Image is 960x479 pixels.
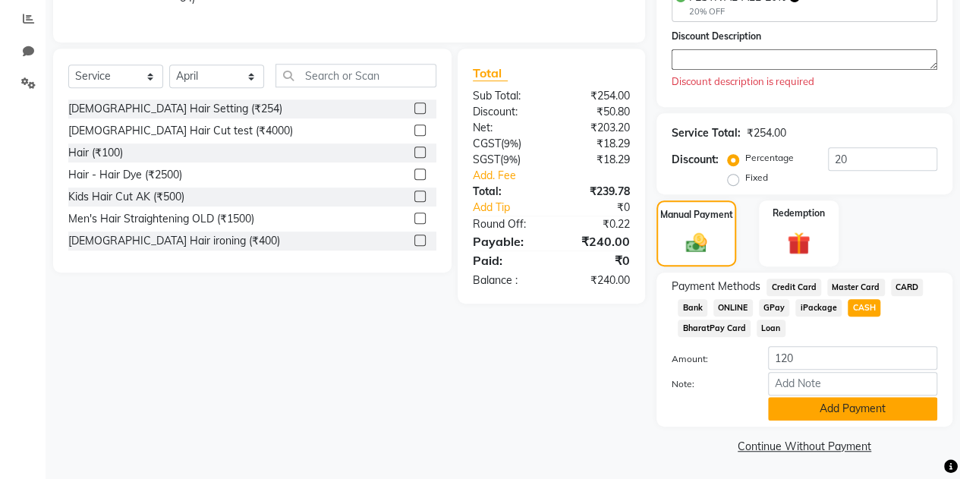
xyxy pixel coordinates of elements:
div: ₹240.00 [551,232,641,251]
span: BharatPay Card [678,320,751,337]
div: Discount description is required [672,74,937,90]
span: Bank [678,299,707,317]
div: 20% OFF [689,5,800,18]
label: Percentage [745,151,794,165]
label: Note: [660,377,757,391]
span: Credit Card [766,279,821,296]
img: _gift.svg [780,229,817,257]
div: Discount: [461,104,552,120]
a: Add. Fee [461,168,641,184]
div: ₹18.29 [551,152,641,168]
span: 9% [503,153,518,165]
label: Redemption [773,206,825,220]
span: 9% [504,137,518,150]
input: Add Note [768,372,937,395]
div: Men's Hair Straightening OLD (₹1500) [68,211,254,227]
img: _cash.svg [679,231,714,255]
span: Payment Methods [672,279,760,295]
span: SGST [473,153,500,166]
span: CARD [891,279,924,296]
div: ( ) [461,136,552,152]
span: ONLINE [713,299,753,317]
div: Round Off: [461,216,552,232]
div: ₹0 [566,200,641,216]
label: Manual Payment [660,208,733,222]
div: Net: [461,120,552,136]
input: Amount [768,346,937,370]
div: Hair - Hair Dye (₹2500) [68,167,182,183]
button: Add Payment [768,397,937,421]
span: CASH [848,299,880,317]
div: Discount: [672,152,719,168]
div: Service Total: [672,125,741,141]
span: Master Card [827,279,885,296]
label: Discount Description [672,30,761,43]
div: Kids Hair Cut AK (₹500) [68,189,184,205]
div: ₹254.00 [747,125,786,141]
span: Total [473,65,508,81]
div: Sub Total: [461,88,552,104]
a: Continue Without Payment [659,439,949,455]
div: ₹18.29 [551,136,641,152]
div: ₹239.78 [551,184,641,200]
a: Add Tip [461,200,566,216]
div: Paid: [461,251,552,269]
div: [DEMOGRAPHIC_DATA] Hair Cut test (₹4000) [68,123,293,139]
div: ₹203.20 [551,120,641,136]
span: CGST [473,137,501,150]
div: [DEMOGRAPHIC_DATA] Hair Setting (₹254) [68,101,282,117]
div: Balance : [461,273,552,288]
span: Loan [757,320,785,337]
div: Payable: [461,232,552,251]
div: Hair (₹100) [68,145,123,161]
span: iPackage [795,299,842,317]
div: ( ) [461,152,552,168]
div: ₹0.22 [551,216,641,232]
input: Search or Scan [275,64,436,87]
div: ₹0 [551,251,641,269]
div: ₹240.00 [551,273,641,288]
div: [DEMOGRAPHIC_DATA] Hair ironing (₹400) [68,233,280,249]
label: Amount: [660,352,757,366]
div: ₹50.80 [551,104,641,120]
label: Fixed [745,171,768,184]
div: Total: [461,184,552,200]
span: GPay [759,299,790,317]
div: ₹254.00 [551,88,641,104]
